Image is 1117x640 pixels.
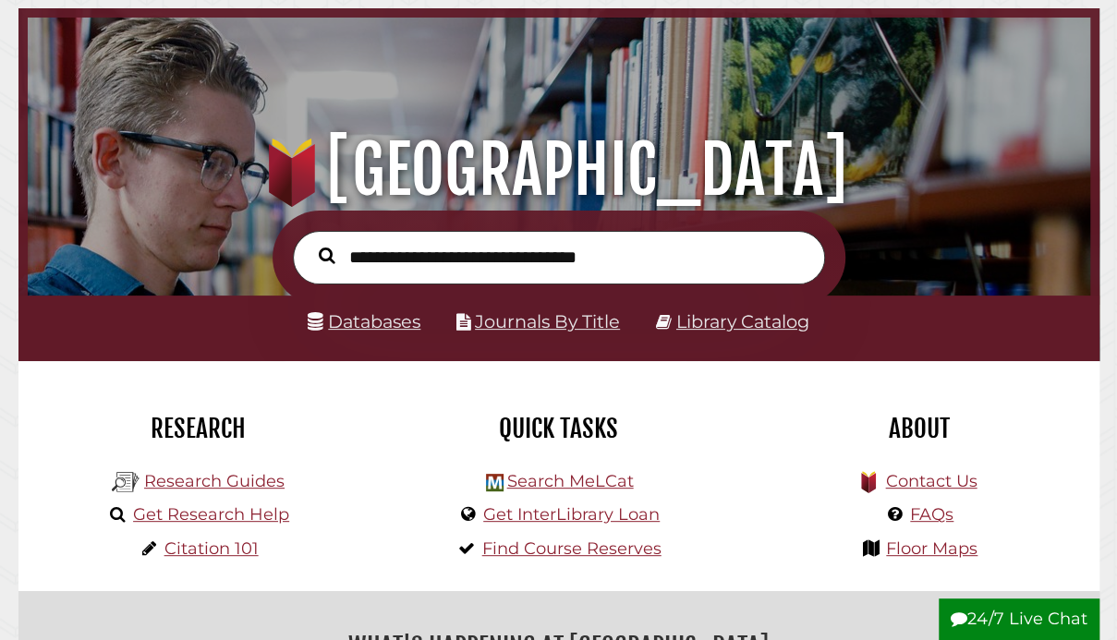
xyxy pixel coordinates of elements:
h1: [GEOGRAPHIC_DATA] [44,129,1074,211]
a: Contact Us [885,471,977,491]
h2: Quick Tasks [393,413,725,444]
a: Find Course Reserves [482,538,662,559]
a: Research Guides [144,471,285,491]
a: Databases [308,310,420,332]
img: Hekman Library Logo [486,474,504,491]
h2: Research [32,413,365,444]
i: Search [319,247,335,264]
a: Library Catalog [676,310,809,332]
a: Get InterLibrary Loan [483,504,660,525]
a: Citation 101 [164,538,259,559]
a: FAQs [910,504,953,525]
a: Journals By Title [475,310,620,332]
a: Search MeLCat [506,471,633,491]
a: Floor Maps [886,538,977,559]
h2: About [753,413,1086,444]
img: Hekman Library Logo [112,468,140,496]
button: Search [310,243,345,269]
a: Get Research Help [133,504,289,525]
